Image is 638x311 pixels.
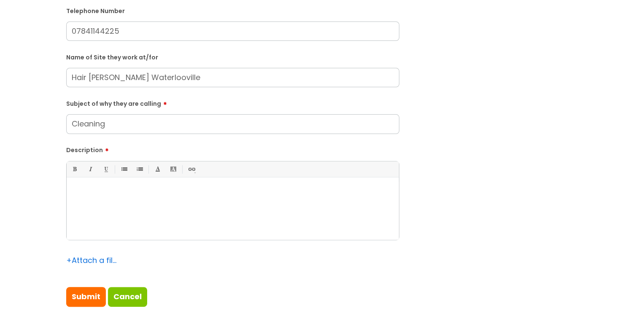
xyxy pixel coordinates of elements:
label: Name of Site they work at/for [66,52,399,61]
a: • Unordered List (Ctrl-Shift-7) [118,164,129,174]
a: Bold (Ctrl-B) [69,164,80,174]
div: Attach a file [66,254,117,267]
a: Font Color [152,164,163,174]
a: 1. Ordered List (Ctrl-Shift-8) [134,164,145,174]
a: Cancel [108,287,147,306]
a: Link [186,164,197,174]
input: Submit [66,287,106,306]
a: Italic (Ctrl-I) [85,164,95,174]
label: Description [66,144,399,154]
a: Back Color [168,164,178,174]
a: Underline(Ctrl-U) [100,164,111,174]
label: Subject of why they are calling [66,97,399,107]
label: Telephone Number [66,6,399,15]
